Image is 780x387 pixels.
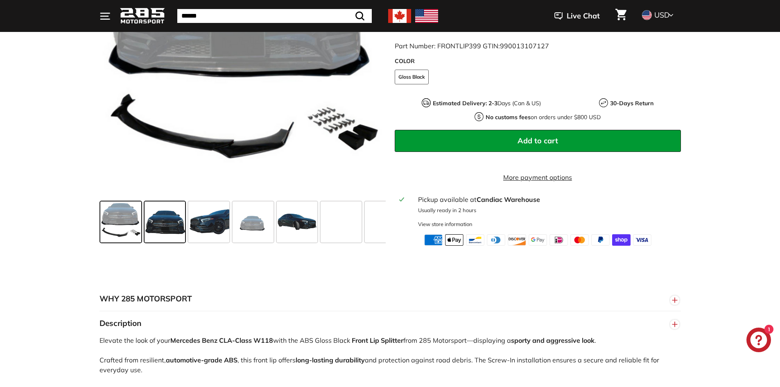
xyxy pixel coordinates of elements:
a: Cart [610,2,631,30]
img: apple_pay [445,234,463,246]
div: Pickup available at [418,195,676,204]
span: Add to cart [518,136,558,145]
button: Add to cart [395,130,681,152]
span: Live Chat [567,11,600,21]
img: american_express [424,234,443,246]
strong: Front Lip Splitter [352,336,403,344]
img: paypal [591,234,610,246]
button: Live Chat [544,6,610,26]
inbox-online-store-chat: Shopify online store chat [744,328,773,354]
span: USD [654,10,669,20]
strong: 30-Days Return [610,100,653,107]
strong: Mercedes Benz CLA-Class W118 [170,336,273,344]
span: Part Number: FRONTLIP399 GTIN: [395,42,549,50]
button: WHY 285 MOTORSPORT [99,287,681,311]
strong: long-lasting durability [296,356,365,364]
strong: No customs fees [486,113,531,121]
img: ideal [549,234,568,246]
p: Days (Can & US) [433,99,541,108]
img: shopify_pay [612,234,631,246]
span: 990013107127 [500,42,549,50]
img: visa [633,234,651,246]
strong: automotive-grade ABS [166,356,237,364]
a: More payment options [395,172,681,182]
img: google_pay [529,234,547,246]
strong: sporty and aggressive look [511,336,595,344]
img: discover [508,234,526,246]
label: COLOR [395,57,681,66]
p: Usually ready in 2 hours [418,206,676,214]
strong: Candiac Warehouse [477,195,540,204]
strong: Estimated Delivery: 2-3 [433,100,497,107]
img: bancontact [466,234,484,246]
input: Search [177,9,372,23]
img: diners_club [487,234,505,246]
p: on orders under $800 USD [486,113,601,122]
div: View store information [418,220,473,228]
img: master [570,234,589,246]
button: Description [99,311,681,336]
img: Logo_285_Motorsport_areodynamics_components [120,7,165,26]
